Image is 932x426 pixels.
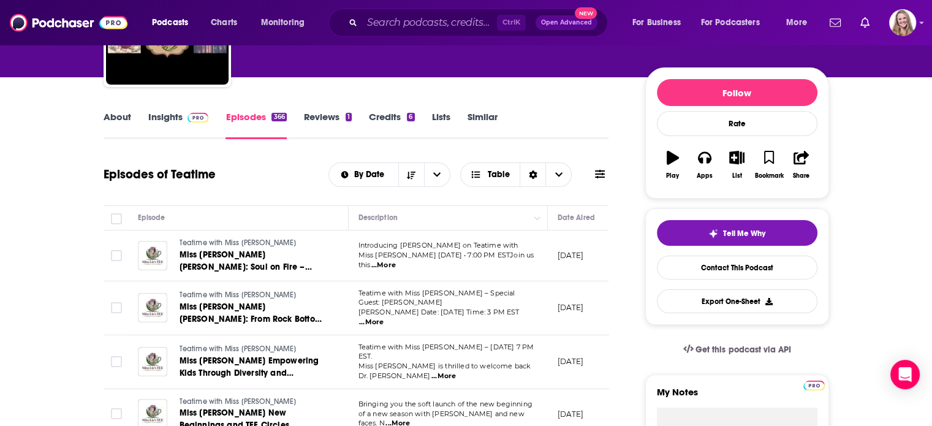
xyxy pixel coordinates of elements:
[359,318,384,327] span: ...More
[180,344,296,353] span: Teatime with Miss [PERSON_NAME]
[558,302,584,313] p: [DATE]
[575,7,597,19] span: New
[180,355,327,379] a: Miss [PERSON_NAME] Empowering Kids Through Diversity and Storytelling with Dr. [PERSON_NAME]
[10,11,127,34] img: Podchaser - Follow, Share and Rate Podcasts
[180,302,322,349] span: Miss [PERSON_NAME] [PERSON_NAME]: From Rock Bottom to Radiant Wealth Awakening The Inner Billionaire
[497,15,526,31] span: Ctrl K
[753,143,785,187] button: Bookmark
[358,362,531,380] span: Miss [PERSON_NAME] is thrilled to welcome back Dr. [PERSON_NAME]
[689,143,721,187] button: Apps
[657,220,817,246] button: tell me why sparkleTell Me Why
[657,143,689,187] button: Play
[558,210,595,225] div: Date Aired
[803,379,825,390] a: Pro website
[180,301,327,325] a: Miss [PERSON_NAME] [PERSON_NAME]: From Rock Bottom to Radiant Wealth Awakening The Inner Billionaire
[358,343,534,361] span: Teatime with Miss [PERSON_NAME] – [DATE] 7 PM EST.
[701,14,760,31] span: For Podcasters
[261,14,305,31] span: Monitoring
[732,172,742,180] div: List
[558,356,584,367] p: [DATE]
[786,14,807,31] span: More
[358,400,532,408] span: Bringing you the soft launch of the new beginning
[558,250,584,261] p: [DATE]
[362,13,497,32] input: Search podcasts, credits, & more...
[180,249,316,297] span: Miss [PERSON_NAME] [PERSON_NAME]: Soul on Fire – Music, Empowerment and Global Impact
[180,249,327,273] a: Miss [PERSON_NAME] [PERSON_NAME]: Soul on Fire – Music, Empowerment and Global Impact
[657,79,817,106] button: Follow
[358,251,534,269] span: Miss [PERSON_NAME] [DATE] • 7:00 PM ESTJoin us this
[369,111,414,139] a: Credits6
[890,360,920,389] div: Open Intercom Messenger
[889,9,916,36] span: Logged in as KirstinPitchPR
[346,113,352,121] div: 1
[754,172,783,180] div: Bookmark
[358,289,515,307] span: Teatime with Miss [PERSON_NAME] – Special Guest: [PERSON_NAME]
[855,12,874,33] a: Show notifications dropdown
[180,290,327,301] a: Teatime with Miss [PERSON_NAME]
[632,14,681,31] span: For Business
[432,111,450,139] a: Lists
[803,381,825,390] img: Podchaser Pro
[358,210,398,225] div: Description
[708,229,718,238] img: tell me why sparkle
[148,111,209,139] a: InsightsPodchaser Pro
[624,13,696,32] button: open menu
[721,143,752,187] button: List
[111,250,122,261] span: Toggle select row
[520,163,545,186] div: Sort Direction
[111,356,122,367] span: Toggle select row
[188,113,209,123] img: Podchaser Pro
[697,172,713,180] div: Apps
[104,167,216,182] h1: Episodes of Teatime
[152,14,188,31] span: Podcasts
[180,238,327,249] a: Teatime with Miss [PERSON_NAME]
[460,162,572,187] button: Choose View
[695,344,790,355] span: Get this podcast via API
[354,170,388,179] span: By Date
[304,111,352,139] a: Reviews1
[340,9,619,37] div: Search podcasts, credits, & more...
[328,162,450,187] h2: Choose List sort
[180,238,296,247] span: Teatime with Miss [PERSON_NAME]
[693,13,778,32] button: open menu
[723,229,765,238] span: Tell Me Why
[371,261,396,270] span: ...More
[673,335,801,365] a: Get this podcast via API
[468,111,498,139] a: Similar
[424,163,450,186] button: open menu
[889,9,916,36] img: User Profile
[138,210,165,225] div: Episode
[180,344,327,355] a: Teatime with Miss [PERSON_NAME]
[488,170,510,179] span: Table
[785,143,817,187] button: Share
[203,13,244,32] a: Charts
[657,111,817,136] div: Rate
[111,408,122,419] span: Toggle select row
[180,291,296,299] span: Teatime with Miss [PERSON_NAME]
[657,289,817,313] button: Export One-Sheet
[180,356,319,403] span: Miss [PERSON_NAME] Empowering Kids Through Diversity and Storytelling with Dr. [PERSON_NAME]
[666,172,679,180] div: Play
[104,111,131,139] a: About
[271,113,286,121] div: 366
[225,111,286,139] a: Episodes366
[657,386,817,408] label: My Notes
[180,397,296,406] span: Teatime with Miss [PERSON_NAME]
[358,308,520,316] span: [PERSON_NAME] Date: [DATE] Time: 3 PM EST
[111,302,122,313] span: Toggle select row
[252,13,320,32] button: open menu
[541,20,592,26] span: Open Advanced
[211,14,237,31] span: Charts
[536,15,597,30] button: Open AdvancedNew
[329,170,398,179] button: open menu
[358,241,518,249] span: Introducing [PERSON_NAME] on Teatime with
[778,13,822,32] button: open menu
[825,12,846,33] a: Show notifications dropdown
[530,211,545,226] button: Column Actions
[558,409,584,419] p: [DATE]
[889,9,916,36] button: Show profile menu
[398,163,424,186] button: Sort Direction
[180,397,327,408] a: Teatime with Miss [PERSON_NAME]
